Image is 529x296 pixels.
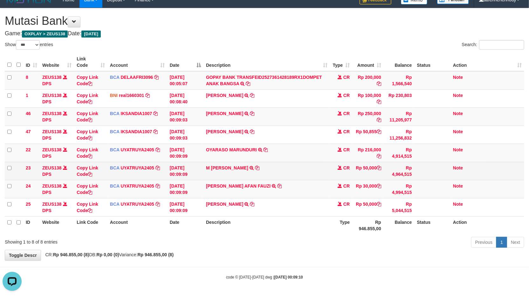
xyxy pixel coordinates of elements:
[42,147,62,152] a: ZEUS138
[167,53,203,71] th: Date: activate to sort column descending
[352,216,384,234] th: Rp 946.855,00
[471,237,497,248] a: Previous
[246,81,250,86] a: Copy GOPAY BANK TRANSFEID2527361428189RX1DOMPET ANAK BANGSA to clipboard
[203,53,330,71] th: Description: activate to sort column ascending
[479,40,524,50] input: Search:
[206,202,243,207] a: [PERSON_NAME]
[507,237,524,248] a: Next
[453,129,463,134] a: Note
[26,147,31,152] span: 22
[77,93,98,104] a: Copy Link Code
[107,216,167,234] th: Account
[206,129,243,134] a: [PERSON_NAME]
[453,165,463,170] a: Note
[384,216,415,234] th: Balance
[352,71,384,90] td: Rp 200,000
[155,202,160,207] a: Copy UYATRUYA2405 to clipboard
[40,180,74,198] td: DPS
[167,162,203,180] td: [DATE] 00:09:09
[110,147,120,152] span: BCA
[5,40,53,50] label: Show entries
[226,275,303,279] small: code © [DATE]-[DATE] dwg |
[453,202,463,207] a: Note
[26,75,28,80] span: 8
[121,202,154,207] a: UYATRUYA2405
[352,89,384,107] td: Rp 100,000
[110,75,120,80] span: BCA
[119,93,144,98] a: real1660301
[377,129,381,134] a: Copy Rp 50,855 to clipboard
[330,53,352,71] th: Type: activate to sort column ascending
[121,129,152,134] a: IKSANDIA1007
[453,147,463,152] a: Note
[77,183,98,195] a: Copy Link Code
[206,111,243,116] a: [PERSON_NAME]
[26,202,31,207] span: 25
[206,183,271,189] a: [PERSON_NAME] AFAN FAUZI
[5,31,524,37] h4: Game: Date:
[250,93,254,98] a: Copy JERRYI FERNANDES to clipboard
[40,144,74,162] td: DPS
[415,216,451,234] th: Status
[26,183,31,189] span: 24
[74,53,107,71] th: Link Code: activate to sort column ascending
[154,75,159,80] a: Copy DELAAFRI3096 to clipboard
[377,183,381,189] a: Copy Rp 30,000 to clipboard
[26,93,28,98] span: 1
[121,111,152,116] a: IKSANDIA1007
[377,202,381,207] a: Copy Rp 50,000 to clipboard
[453,183,463,189] a: Note
[110,165,120,170] span: BCA
[42,129,62,134] a: ZEUS138
[384,107,415,126] td: Rp 11,205,977
[352,180,384,198] td: Rp 30,000
[167,71,203,90] td: [DATE] 00:05:07
[352,107,384,126] td: Rp 250,000
[167,216,203,234] th: Date
[138,252,174,257] strong: Rp 946.855,00 (8)
[40,107,74,126] td: DPS
[155,183,160,189] a: Copy UYATRUYA2405 to clipboard
[453,75,463,80] a: Note
[450,53,524,71] th: Action: activate to sort column ascending
[5,236,216,245] div: Showing 1 to 8 of 8 entries
[264,147,268,152] a: Copy OYARASO MARUNDURI to clipboard
[53,252,89,257] strong: Rp 946.855,00 (8)
[40,53,74,71] th: Website: activate to sort column ascending
[5,250,41,261] a: Toggle Descr
[343,165,350,170] span: CR
[377,99,381,104] a: Copy Rp 100,000 to clipboard
[110,183,120,189] span: BCA
[153,129,158,134] a: Copy IKSANDIA1007 to clipboard
[384,126,415,144] td: Rp 11,256,832
[110,202,120,207] span: BCA
[167,144,203,162] td: [DATE] 00:09:09
[277,183,282,189] a: Copy FATUR AFAN FAUZI to clipboard
[155,165,160,170] a: Copy UYATRUYA2405 to clipboard
[23,53,40,71] th: ID: activate to sort column ascending
[77,111,98,122] a: Copy Link Code
[384,162,415,180] td: Rp 4,964,515
[77,165,98,177] a: Copy Link Code
[206,147,257,152] a: OYARASO MARUNDURI
[384,89,415,107] td: Rp 230,803
[167,198,203,216] td: [DATE] 00:09:09
[377,165,381,170] a: Copy Rp 50,000 to clipboard
[121,75,153,80] a: DELAAFRI3096
[384,53,415,71] th: Balance
[26,165,31,170] span: 23
[110,93,118,98] span: BNI
[77,75,98,86] a: Copy Link Code
[40,216,74,234] th: Website
[167,126,203,144] td: [DATE] 00:09:03
[77,147,98,159] a: Copy Link Code
[153,111,158,116] a: Copy IKSANDIA1007 to clipboard
[121,165,154,170] a: UYATRUYA2405
[384,198,415,216] td: Rp 5,044,515
[462,40,524,50] label: Search:
[42,183,62,189] a: ZEUS138
[26,111,31,116] span: 46
[42,202,62,207] a: ZEUS138
[377,81,381,86] a: Copy Rp 200,000 to clipboard
[330,216,352,234] th: Type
